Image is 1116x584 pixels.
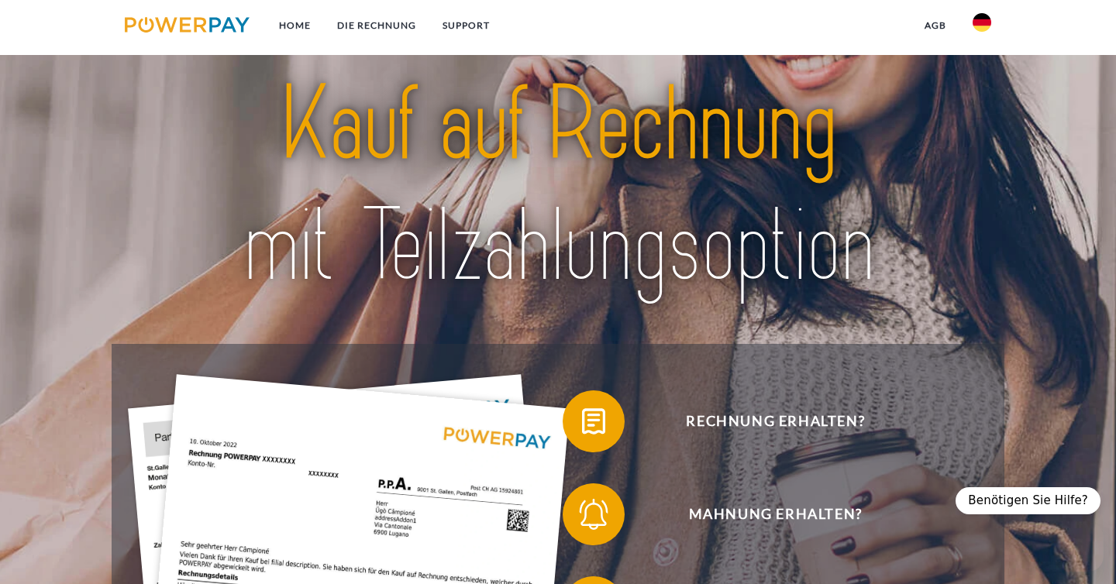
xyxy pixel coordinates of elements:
[429,12,503,40] a: SUPPORT
[973,13,991,32] img: de
[167,58,949,312] img: title-powerpay_de.svg
[586,483,966,545] span: Mahnung erhalten?
[586,390,966,452] span: Rechnung erhalten?
[574,402,613,441] img: qb_bill.svg
[563,483,966,545] button: Mahnung erhalten?
[125,17,250,33] img: logo-powerpay.svg
[563,390,966,452] button: Rechnung erhalten?
[324,12,429,40] a: DIE RECHNUNG
[911,12,959,40] a: agb
[1054,522,1104,572] iframe: Schaltfläche zum Öffnen des Messaging-Fensters
[266,12,324,40] a: Home
[956,487,1100,514] div: Benötigen Sie Hilfe?
[574,495,613,534] img: qb_bell.svg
